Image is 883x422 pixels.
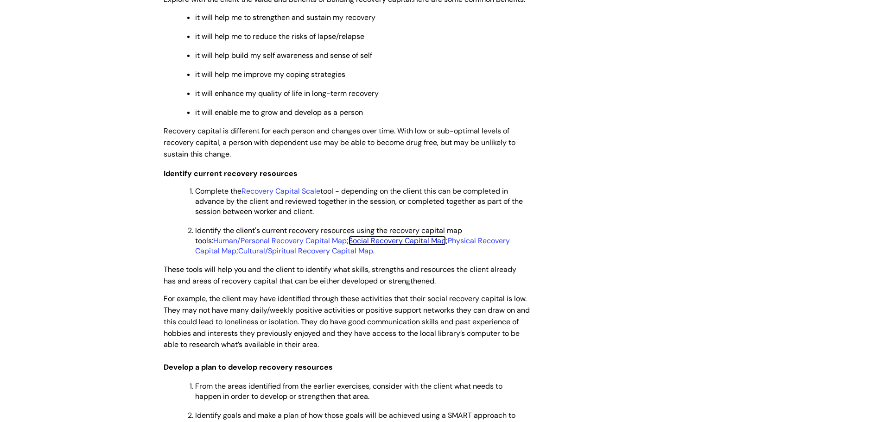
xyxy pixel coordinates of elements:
[238,246,373,256] a: Cultural/Spiritual Recovery Capital Map
[195,381,502,401] span: From the areas identified from the earlier exercises, consider with the client what needs to happ...
[195,236,510,256] a: Physical Recovery Capital Map
[195,186,523,216] span: Complete the tool - depending on the client this can be completed in advance by the client and re...
[241,186,320,196] a: Recovery Capital Scale
[164,294,530,349] span: For example, the client may have identified through these activities that their social recovery c...
[195,50,372,60] span: it will help build my self awareness and sense of self
[213,236,347,246] a: Human/Personal Recovery Capital Map
[195,31,364,41] span: it will help me to reduce the risks of lapse/relapse
[195,226,510,256] span: Identify the client's current recovery resources using the recovery capital map tools: ; ; ; .
[195,107,363,117] span: it will enable me to grow and develop as a person
[164,126,515,159] span: Recovery capital is different for each person and changes over time. With low or sub-optimal leve...
[164,265,516,286] span: These tools will help you and the client to identify what skills, strengths and resources the cli...
[195,69,345,79] span: it will help me improve my coping strategies
[164,362,333,372] span: Develop a plan to develop recovery resources
[164,169,298,178] span: Identify current recovery resources
[195,88,379,98] span: it will enhance my quality of life in long-term recovery
[349,236,446,246] a: Social Recovery Capital Map
[195,13,375,22] span: it will help me to strengthen and sustain my recovery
